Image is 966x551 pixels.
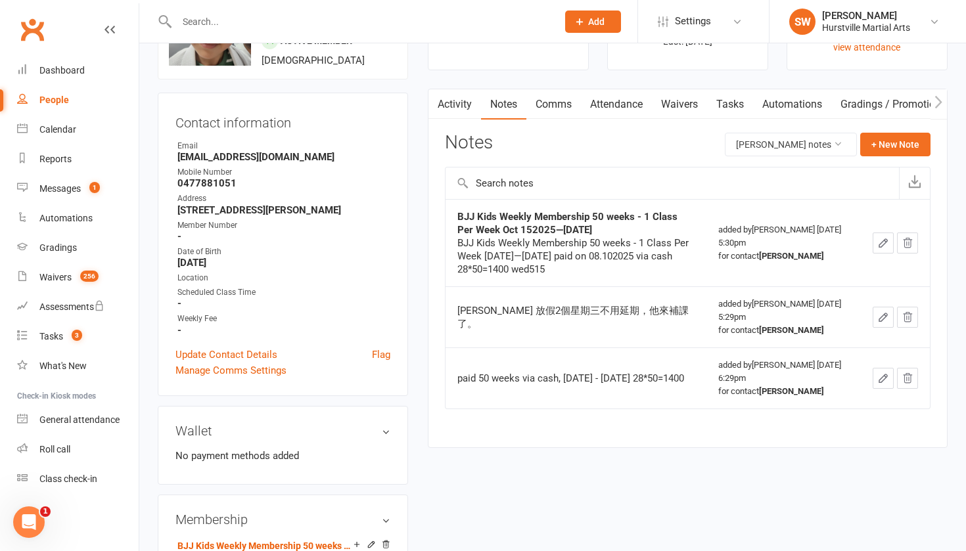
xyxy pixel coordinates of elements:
a: Automations [17,204,139,233]
div: for contact [718,324,849,337]
a: Gradings / Promotions [831,89,955,120]
span: 3 [72,330,82,341]
strong: [STREET_ADDRESS][PERSON_NAME] [177,204,390,216]
li: No payment methods added [175,448,390,464]
span: Add [588,16,605,27]
div: Member Number [177,219,390,232]
a: Comms [526,89,581,120]
div: Mobile Number [177,166,390,179]
a: BJJ Kids Weekly Membership 50 weeks - 1 Class Per Week [177,540,354,551]
span: Settings [675,7,711,36]
input: Search notes [446,167,899,199]
a: view attendance [833,42,900,53]
a: Waivers [652,89,707,120]
strong: [PERSON_NAME] [759,251,824,261]
span: [DEMOGRAPHIC_DATA] [262,55,365,66]
a: People [17,85,139,115]
strong: [DATE] [177,257,390,269]
a: Notes [481,89,526,120]
div: for contact [718,385,849,398]
button: + New Note [860,133,931,156]
div: Tasks [39,331,63,342]
strong: - [177,231,390,242]
input: Search... [173,12,548,31]
strong: [PERSON_NAME] [759,325,824,335]
div: Dashboard [39,65,85,76]
div: Reports [39,154,72,164]
strong: - [177,298,390,309]
a: Flag [372,347,390,363]
div: Class check-in [39,474,97,484]
strong: - [177,324,390,336]
span: 256 [80,271,99,282]
a: Update Contact Details [175,347,277,363]
a: What's New [17,351,139,381]
div: Address [177,192,390,205]
div: Scheduled Class Time [177,286,390,299]
a: Attendance [581,89,652,120]
a: Assessments [17,292,139,322]
h3: Membership [175,512,390,527]
div: added by [PERSON_NAME] [DATE] 5:30pm [718,223,849,263]
a: Waivers 256 [17,263,139,292]
div: [PERSON_NAME] [822,10,910,22]
div: Weekly Fee [177,313,390,325]
iframe: Intercom live chat [13,506,45,538]
h3: Notes [445,133,493,156]
a: Clubworx [16,13,49,46]
a: Activity [428,89,481,120]
div: for contact [718,250,849,263]
a: Gradings [17,233,139,263]
a: Manage Comms Settings [175,363,287,378]
div: General attendance [39,414,120,425]
div: added by [PERSON_NAME] [DATE] 6:29pm [718,359,849,398]
button: [PERSON_NAME] notes [725,133,857,156]
strong: [EMAIL_ADDRESS][DOMAIN_NAME] [177,151,390,163]
div: Waivers [39,272,72,282]
div: Messages [39,183,81,194]
a: Class kiosk mode [17,464,139,494]
span: 1 [89,182,100,193]
div: Hurstville Martial Arts [822,22,910,33]
button: Add [565,11,621,33]
div: Assessments [39,301,104,312]
a: Dashboard [17,56,139,85]
div: Email [177,140,390,152]
a: Tasks [707,89,753,120]
div: Roll call [39,444,70,454]
div: Gradings [39,242,77,253]
div: Date of Birth [177,246,390,258]
a: Calendar [17,115,139,144]
a: Messages 1 [17,174,139,204]
div: BJJ Kids Weekly Membership 50 weeks - 1 Class Per Week [DATE]—[DATE] paid on 08.102025 via cash 2... [457,236,695,276]
div: [PERSON_NAME] 放假2個星期三不用延期，他來補課了。 [457,304,695,330]
div: People [39,95,69,105]
div: paid 50 weeks via cash, [DATE] - [DATE] 28*50=1400 [457,372,695,385]
h3: Wallet [175,424,390,438]
div: SW [789,9,816,35]
strong: 0477881051 [177,177,390,189]
strong: BJJ Kids Weekly Membership 50 weeks - 1 Class Per Week Oct 152025—[DATE] [457,211,678,236]
a: Automations [753,89,831,120]
div: Location [177,272,390,284]
h3: Contact information [175,110,390,130]
strong: [PERSON_NAME] [759,386,824,396]
a: Reports [17,144,139,174]
div: What's New [39,361,87,371]
div: Calendar [39,124,76,135]
div: Automations [39,213,93,223]
a: Roll call [17,435,139,464]
span: 1 [40,506,51,517]
div: added by [PERSON_NAME] [DATE] 5:29pm [718,298,849,337]
a: General attendance kiosk mode [17,405,139,435]
a: Tasks 3 [17,322,139,351]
